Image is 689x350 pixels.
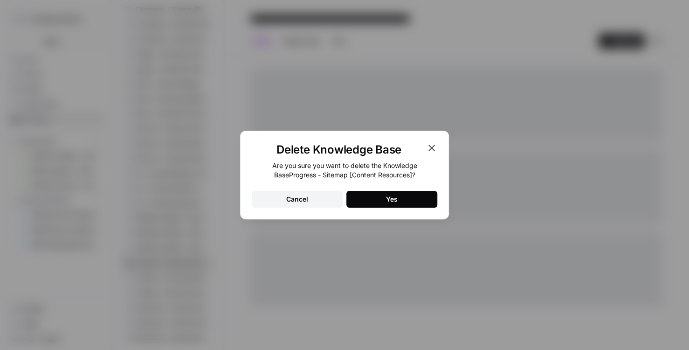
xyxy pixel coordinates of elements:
[252,161,437,180] div: Are you sure you want to delete the Knowledge Base Progress - Sitemap [Content Resources] ?
[346,191,437,208] button: Yes
[386,195,398,204] div: Yes
[252,142,426,157] h1: Delete Knowledge Base
[252,191,343,208] button: Cancel
[286,195,308,204] div: Cancel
